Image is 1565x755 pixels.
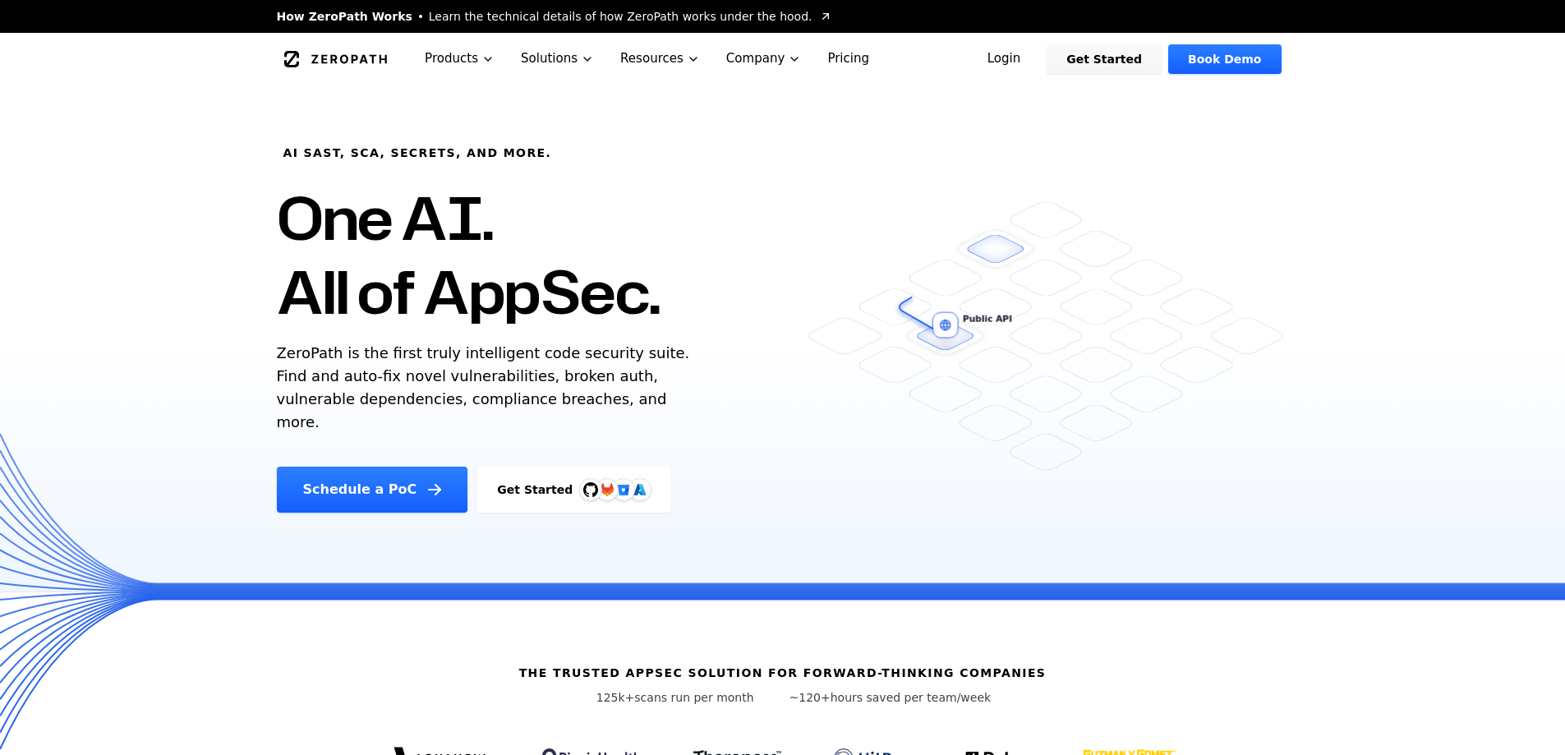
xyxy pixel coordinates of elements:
button: Resources [607,33,713,85]
button: Products [412,33,508,85]
button: Company [713,33,815,85]
nav: Global [257,33,1309,85]
button: Solutions [508,33,607,85]
img: Azure [633,483,647,496]
h1: One AI. All of AppSec. [277,181,661,329]
svg: Bitbucket [614,481,633,499]
p: scans run per month [574,689,776,706]
a: How ZeroPath WorksLearn the technical details of how ZeroPath works under the hood. [277,8,832,25]
span: How ZeroPath Works [277,8,412,25]
img: GitLab [591,473,624,506]
h6: The Trusted AppSec solution for forward-thinking companies [519,665,1047,681]
a: Schedule a PoC [277,467,468,513]
a: Login [968,44,1041,74]
span: ~120+ [789,691,831,704]
h6: AI SAST, SCA, Secrets, and more. [283,145,552,161]
a: Get StartedGitHubGitLabAzure [477,467,671,513]
a: Get Started [1047,44,1162,74]
span: Learn the technical details of how ZeroPath works under the hood. [429,8,812,25]
span: 125k+ [596,691,635,704]
p: ZeroPath is the first truly intelligent code security suite. Find and auto-fix novel vulnerabilit... [277,342,697,434]
img: GitHub [583,482,598,497]
a: Book Demo [1168,44,1281,74]
a: Pricing [814,33,882,85]
p: hours saved per team/week [789,689,992,706]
